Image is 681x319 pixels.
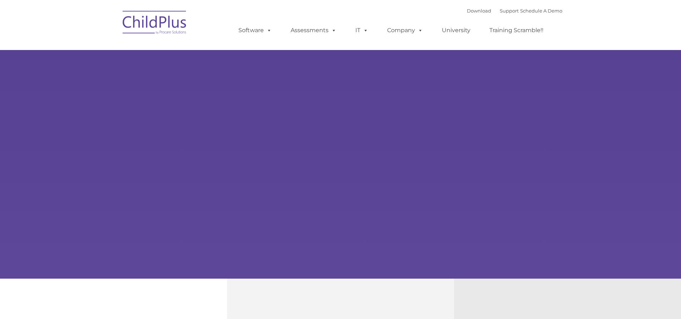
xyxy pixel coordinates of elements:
a: University [435,23,478,38]
a: IT [348,23,375,38]
img: ChildPlus by Procare Solutions [119,6,191,41]
a: Company [380,23,430,38]
font: | [467,8,562,14]
a: Assessments [283,23,344,38]
a: Training Scramble!! [482,23,551,38]
a: Software [231,23,279,38]
a: Schedule A Demo [520,8,562,14]
a: Download [467,8,491,14]
a: Support [500,8,519,14]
